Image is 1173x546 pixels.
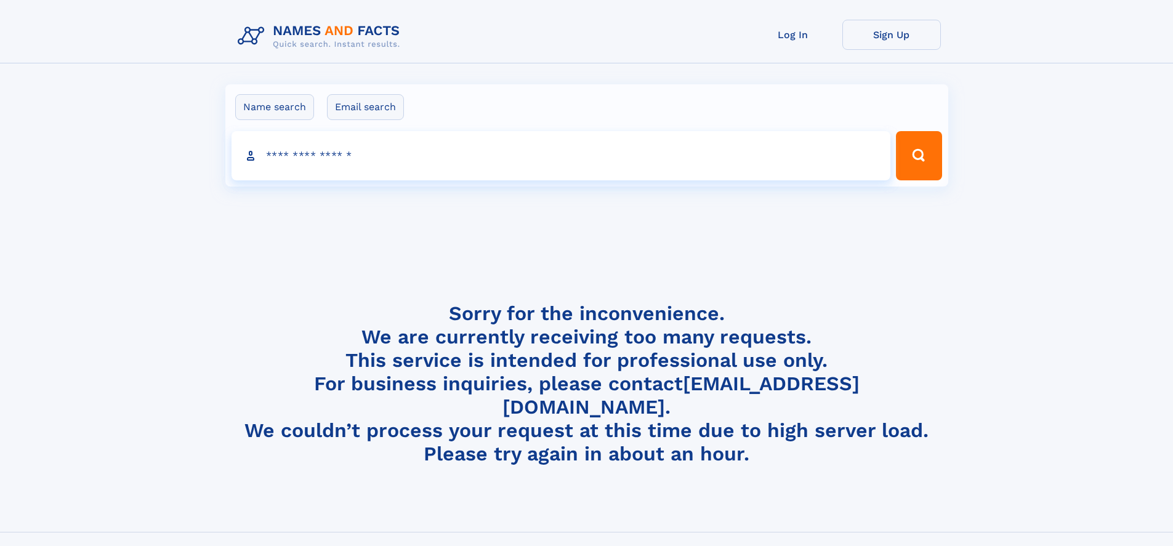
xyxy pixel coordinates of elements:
[896,131,941,180] button: Search Button
[502,372,860,419] a: [EMAIL_ADDRESS][DOMAIN_NAME]
[744,20,842,50] a: Log In
[842,20,941,50] a: Sign Up
[327,94,404,120] label: Email search
[235,94,314,120] label: Name search
[233,20,410,53] img: Logo Names and Facts
[233,302,941,466] h4: Sorry for the inconvenience. We are currently receiving too many requests. This service is intend...
[232,131,891,180] input: search input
